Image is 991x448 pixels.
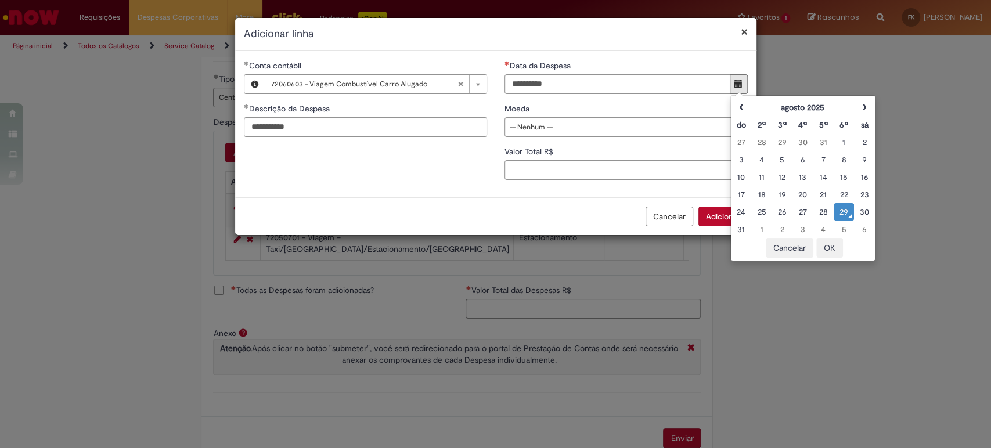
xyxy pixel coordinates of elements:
div: 08 August 2025 Friday [837,154,851,165]
span: -- Nenhum -- [510,118,724,136]
div: 11 August 2025 Monday [754,171,769,183]
div: 15 August 2025 Friday [837,171,851,183]
button: Fechar modal [741,26,748,38]
span: 72060603 - Viagem Combustível Carro Alugado [271,75,457,93]
div: 31 July 2025 Thursday [816,136,830,148]
div: 14 August 2025 Thursday [816,171,830,183]
th: Sexta-feira [834,116,854,133]
div: 04 September 2025 Thursday [816,223,830,235]
div: 30 August 2025 Saturday [857,206,871,218]
th: Quarta-feira [792,116,813,133]
abbr: Limpar campo Conta contábil [452,75,469,93]
div: 21 August 2025 Thursday [816,189,830,200]
div: 02 September 2025 Tuesday [775,223,790,235]
th: Terça-feira [772,116,792,133]
th: agosto 2025. Alternar mês [751,99,854,116]
div: 06 August 2025 Wednesday [795,154,810,165]
div: 03 August 2025 Sunday [734,154,748,165]
div: 31 August 2025 Sunday [734,223,748,235]
button: Cancelar [766,238,813,258]
th: Sábado [854,116,874,133]
div: 01 August 2025 Friday [837,136,851,148]
div: 17 August 2025 Sunday [734,189,748,200]
h2: Adicionar linha [244,27,748,42]
div: 20 August 2025 Wednesday [795,189,810,200]
button: Adicionar [698,207,748,226]
th: Quinta-feira [813,116,833,133]
div: O seletor de data foi aberto.29 August 2025 Friday [837,206,851,218]
span: Descrição da Despesa [249,103,332,114]
th: Domingo [731,116,751,133]
div: 01 September 2025 Monday [754,223,769,235]
div: 27 August 2025 Wednesday [795,206,810,218]
th: Mês anterior [731,99,751,116]
div: 09 August 2025 Saturday [857,154,871,165]
div: 28 July 2025 Monday [754,136,769,148]
div: 30 July 2025 Wednesday [795,136,810,148]
a: 72060603 - Viagem Combustível Carro AlugadoLimpar campo Conta contábil [265,75,487,93]
th: Próximo mês [854,99,874,116]
div: Escolher data [730,95,875,261]
div: 13 August 2025 Wednesday [795,171,810,183]
div: 07 August 2025 Thursday [816,154,830,165]
div: 26 August 2025 Tuesday [775,206,790,218]
button: Cancelar [646,207,693,226]
div: 29 July 2025 Tuesday [775,136,790,148]
div: 06 September 2025 Saturday [857,223,871,235]
input: Descrição da Despesa [244,117,487,137]
button: Mostrar calendário para Data da Despesa [730,74,748,94]
div: 24 August 2025 Sunday [734,206,748,218]
div: 25 August 2025 Monday [754,206,769,218]
div: 12 August 2025 Tuesday [775,171,790,183]
div: 22 August 2025 Friday [837,189,851,200]
span: Moeda [504,103,532,114]
div: 27 July 2025 Sunday [734,136,748,148]
div: 03 September 2025 Wednesday [795,223,810,235]
div: 23 August 2025 Saturday [857,189,871,200]
div: 02 August 2025 Saturday [857,136,871,148]
div: 19 August 2025 Tuesday [775,189,790,200]
div: 28 August 2025 Thursday [816,206,830,218]
span: Data da Despesa [510,60,573,71]
th: Segunda-feira [751,116,772,133]
div: 10 August 2025 Sunday [734,171,748,183]
div: 05 September 2025 Friday [837,223,851,235]
input: Data da Despesa [504,74,730,94]
span: Necessários [504,61,510,66]
div: 05 August 2025 Tuesday [775,154,790,165]
span: Obrigatório Preenchido [244,61,249,66]
span: Valor Total R$ [504,146,556,157]
div: 18 August 2025 Monday [754,189,769,200]
div: 16 August 2025 Saturday [857,171,871,183]
button: Conta contábil, Visualizar este registro 72060603 - Viagem Combustível Carro Alugado [244,75,265,93]
div: 04 August 2025 Monday [754,154,769,165]
button: OK [816,238,843,258]
span: Obrigatório Preenchido [244,104,249,109]
span: Necessários - Conta contábil [249,60,304,71]
input: Valor Total R$ [504,160,748,180]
